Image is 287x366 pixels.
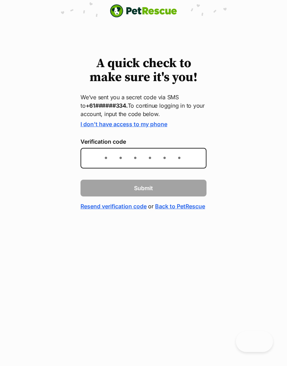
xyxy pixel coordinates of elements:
p: We’ve sent you a secret code via SMS to To continue logging in to your account, input the code be... [80,93,206,118]
button: Submit [80,180,206,196]
a: Resend verification code [80,202,147,210]
h1: A quick check to make sure it's you! [80,57,206,85]
label: Verification code [80,138,206,145]
strong: +61######334. [86,102,128,109]
a: Back to PetRescue [155,202,205,210]
span: or [148,202,154,210]
iframe: Help Scout Beacon - Open [236,331,273,352]
img: logo-e224e6f780fb5917bec1dbf3a21bbac754714ae5b6737aabdf751b685950b380.svg [110,4,177,17]
input: Enter the 6-digit verification code sent to your device [80,148,206,168]
span: Submit [134,184,153,192]
a: PetRescue [110,4,177,17]
a: I don't have access to my phone [80,121,167,128]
